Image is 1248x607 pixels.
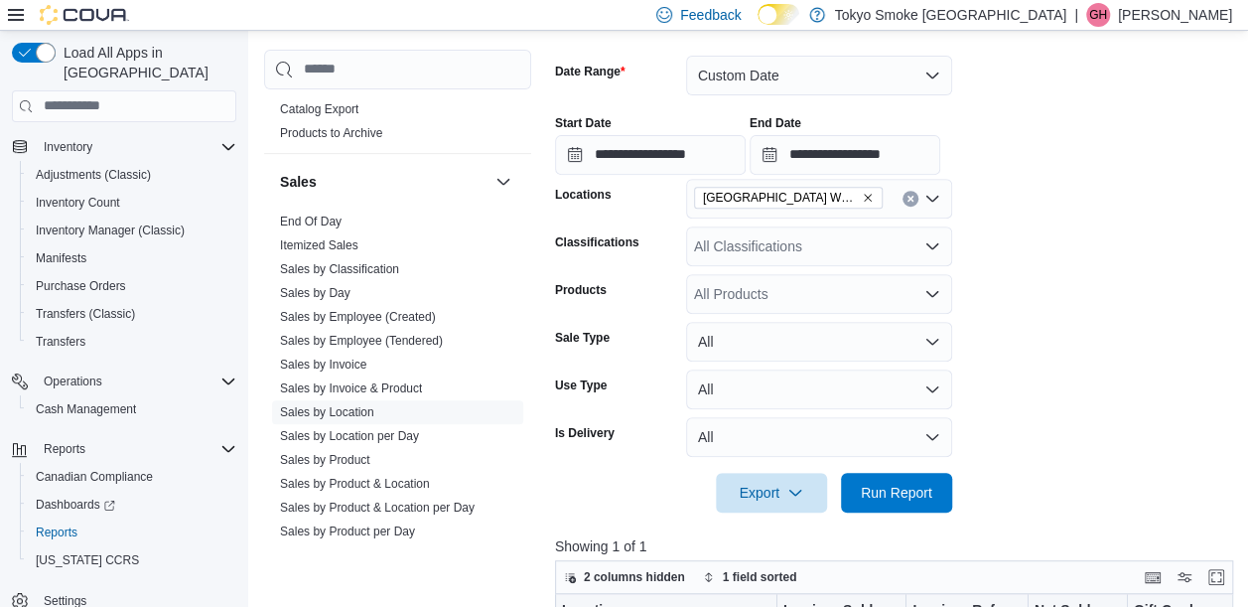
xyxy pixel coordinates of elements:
[902,191,918,207] button: Clear input
[280,261,399,277] span: Sales by Classification
[20,491,244,519] a: Dashboards
[20,463,244,491] button: Canadian Compliance
[680,5,741,25] span: Feedback
[40,5,129,25] img: Cova
[36,497,115,513] span: Dashboards
[862,192,874,204] button: Remove London Wellington Corners from selection in this group
[924,286,940,302] button: Open list of options
[555,282,607,298] label: Products
[280,358,366,372] a: Sales by Invoice
[280,262,399,276] a: Sales by Classification
[28,548,236,572] span: Washington CCRS
[716,473,827,513] button: Export
[280,429,419,443] a: Sales by Location per Day
[1173,565,1196,589] button: Display options
[20,546,244,574] button: [US_STATE] CCRS
[835,3,1067,27] p: Tokyo Smoke [GEOGRAPHIC_DATA]
[20,217,244,244] button: Inventory Manager (Classic)
[555,425,615,441] label: Is Delivery
[280,285,350,301] span: Sales by Day
[841,473,952,513] button: Run Report
[4,368,244,395] button: Operations
[280,477,430,491] a: Sales by Product & Location
[280,405,374,419] a: Sales by Location
[280,237,358,253] span: Itemized Sales
[28,302,143,326] a: Transfers (Classic)
[28,465,161,489] a: Canadian Compliance
[28,163,236,187] span: Adjustments (Classic)
[20,244,244,272] button: Manifests
[861,483,932,503] span: Run Report
[28,465,236,489] span: Canadian Compliance
[20,395,244,423] button: Cash Management
[36,167,151,183] span: Adjustments (Classic)
[20,161,244,189] button: Adjustments (Classic)
[703,188,858,208] span: [GEOGRAPHIC_DATA] Wellington Corners
[36,306,135,322] span: Transfers (Classic)
[36,250,86,266] span: Manifests
[723,569,797,585] span: 1 field sorted
[280,381,422,395] a: Sales by Invoice & Product
[36,370,236,393] span: Operations
[20,300,244,328] button: Transfers (Classic)
[264,97,531,153] div: Products
[28,246,94,270] a: Manifests
[20,272,244,300] button: Purchase Orders
[280,357,366,373] span: Sales by Invoice
[28,219,193,242] a: Inventory Manager (Classic)
[20,189,244,217] button: Inventory Count
[556,565,693,589] button: 2 columns hidden
[694,187,883,209] span: London Wellington Corners
[555,187,612,203] label: Locations
[28,302,236,326] span: Transfers (Classic)
[750,135,940,175] input: Press the down key to open a popover containing a calendar.
[695,565,805,589] button: 1 field sorted
[28,521,85,544] a: Reports
[36,135,236,159] span: Inventory
[44,441,85,457] span: Reports
[36,135,100,159] button: Inventory
[36,437,236,461] span: Reports
[28,191,128,215] a: Inventory Count
[686,322,952,362] button: All
[555,135,746,175] input: Press the down key to open a popover containing a calendar.
[1204,565,1228,589] button: Enter fullscreen
[555,536,1240,556] p: Showing 1 of 1
[280,500,475,516] span: Sales by Product & Location per Day
[28,493,236,517] span: Dashboards
[44,374,102,389] span: Operations
[280,102,358,116] a: Catalog Export
[36,437,93,461] button: Reports
[280,380,422,396] span: Sales by Invoice & Product
[686,370,952,409] button: All
[280,428,419,444] span: Sales by Location per Day
[28,330,93,354] a: Transfers
[28,521,236,544] span: Reports
[28,274,134,298] a: Purchase Orders
[28,397,236,421] span: Cash Management
[264,210,531,551] div: Sales
[28,548,147,572] a: [US_STATE] CCRS
[555,115,612,131] label: Start Date
[280,525,415,538] a: Sales by Product per Day
[1141,565,1165,589] button: Keyboard shortcuts
[491,170,515,194] button: Sales
[1118,3,1232,27] p: [PERSON_NAME]
[758,4,799,25] input: Dark Mode
[20,328,244,356] button: Transfers
[4,133,244,161] button: Inventory
[924,238,940,254] button: Open list of options
[280,310,436,324] a: Sales by Employee (Created)
[36,525,77,540] span: Reports
[280,172,317,192] h3: Sales
[28,397,144,421] a: Cash Management
[20,519,244,546] button: Reports
[36,278,126,294] span: Purchase Orders
[44,139,92,155] span: Inventory
[280,126,382,140] a: Products to Archive
[28,274,236,298] span: Purchase Orders
[28,246,236,270] span: Manifests
[280,286,350,300] a: Sales by Day
[686,56,952,95] button: Custom Date
[280,101,358,117] span: Catalog Export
